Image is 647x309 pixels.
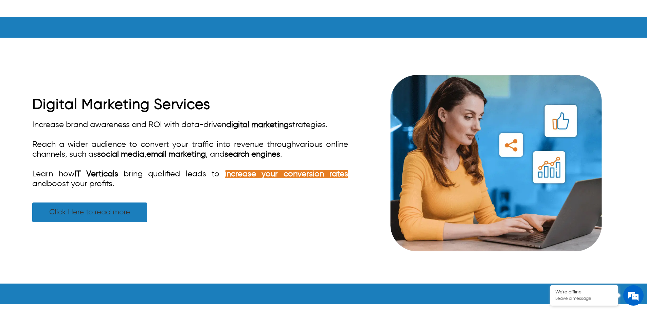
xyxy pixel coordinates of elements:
span: Increase brand awareness and ROI with data-driven strategies. Reach a wider audience to convert y... [32,121,328,149]
a: Digital Marketing Services [32,98,210,112]
span: bring qualified leads to [124,170,219,178]
a: social media [97,150,144,158]
a: search engines [224,150,280,158]
img: digital marketing [377,44,615,282]
span: boost your profits [47,180,112,188]
div: We're offline [555,289,613,295]
a: Click Here to read more [32,202,147,222]
a: email marketing [146,150,206,158]
p: Leave a message [555,296,613,302]
div: various online channels, such as , , and . Learn how and . [32,120,348,189]
span: increase your conversion rates [225,170,348,178]
a: digital marketing [226,121,289,129]
a: IT Verticals [74,170,118,178]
